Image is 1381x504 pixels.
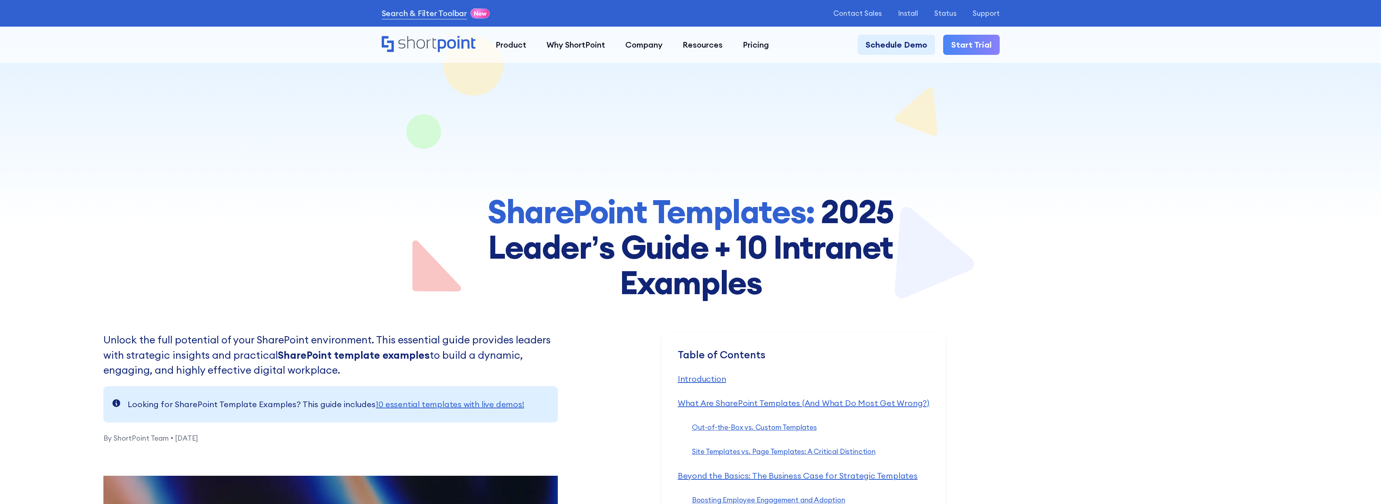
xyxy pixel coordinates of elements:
[488,191,893,303] strong: 2025 Leader’s Guide + 10 Intranet Examples
[103,422,558,444] p: By ShortPoint Team • [DATE]
[678,398,929,408] a: What Are SharePoint Templates (And What Do Most Get Wrong?)‍
[733,35,779,55] a: Pricing
[683,39,723,51] div: Resources
[943,35,1000,55] a: Start Trial
[536,35,615,55] a: Why ShortPoint
[858,35,935,55] a: Schedule Demo
[547,39,605,51] div: Why ShortPoint
[743,39,769,51] div: Pricing
[678,471,918,481] a: Beyond the Basics: The Business Case for Strategic Templates‍
[898,9,918,17] a: Install
[673,35,733,55] a: Resources
[678,349,929,373] div: Table of Contents ‍
[692,447,876,456] a: Site Templates vs. Page Templates: A Critical Distinction‍
[382,36,476,53] a: Home
[615,35,673,55] a: Company
[496,39,526,51] div: Product
[678,374,726,384] a: Introduction‍
[625,39,662,51] div: Company
[692,422,817,432] a: Out-of-the-Box vs. Custom Templates‍
[934,9,956,17] a: Status
[973,9,1000,17] a: Support
[103,333,558,378] p: Unlock the full potential of your SharePoint environment. This essential guide provides leaders w...
[376,399,524,409] a: 10 essential templates with live demos!
[382,7,467,19] a: Search & Filter Toolbar
[128,398,524,410] div: Looking for SharePoint Template Examples? This guide includes
[833,9,882,17] a: Contact Sales
[488,191,815,232] strong: SharePoint Templates:
[486,35,536,55] a: Product
[278,349,430,362] strong: SharePoint template examples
